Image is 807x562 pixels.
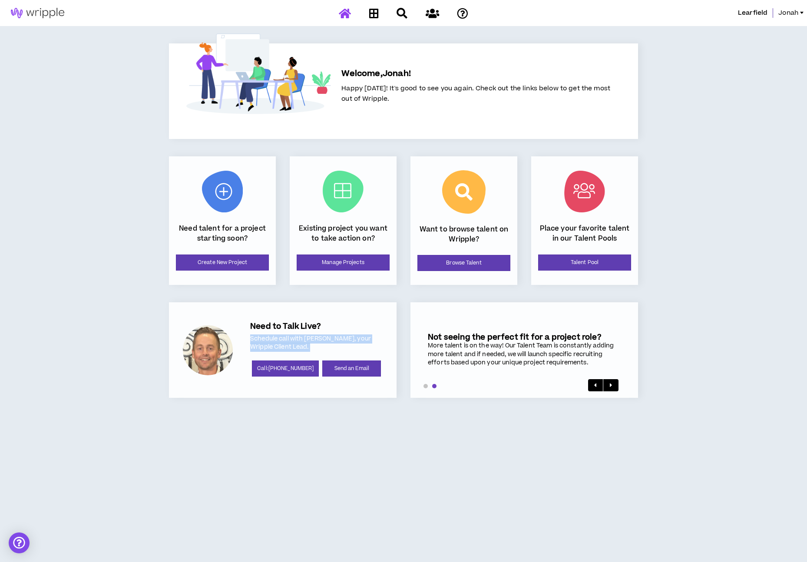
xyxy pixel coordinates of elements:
a: Manage Projects [297,255,390,271]
span: Learfield [738,8,767,18]
p: Place your favorite talent in our Talent Pools [538,224,631,243]
div: Corey L. [183,325,233,375]
img: Talent Pool [564,171,605,212]
a: Create New Project [176,255,269,271]
p: Existing project you want to take action on? [297,224,390,243]
a: Call:[PHONE_NUMBER] [252,360,319,377]
span: Happy [DATE]! It's good to see you again. Check out the links below to get the most out of Wripple. [341,84,610,103]
p: Want to browse talent on Wripple? [417,225,510,244]
h5: Welcome, Jonah ! [341,68,610,80]
a: Browse Talent [417,255,510,271]
p: Need talent for a project starting soon? [176,224,269,243]
p: Schedule call with [PERSON_NAME], your Wripple Client Lead. [250,335,383,352]
a: Send an Email [322,360,381,377]
h5: Not seeing the perfect fit for a project role? [428,333,621,342]
a: Talent Pool [538,255,631,271]
span: Jonah [778,8,798,18]
div: More talent is on the way! Our Talent Team is constantly adding more talent and if needed, we wil... [428,342,621,367]
img: New Project [202,171,243,212]
img: Current Projects [323,171,364,212]
div: Open Intercom Messenger [9,532,30,553]
h5: Need to Talk Live? [250,322,383,331]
